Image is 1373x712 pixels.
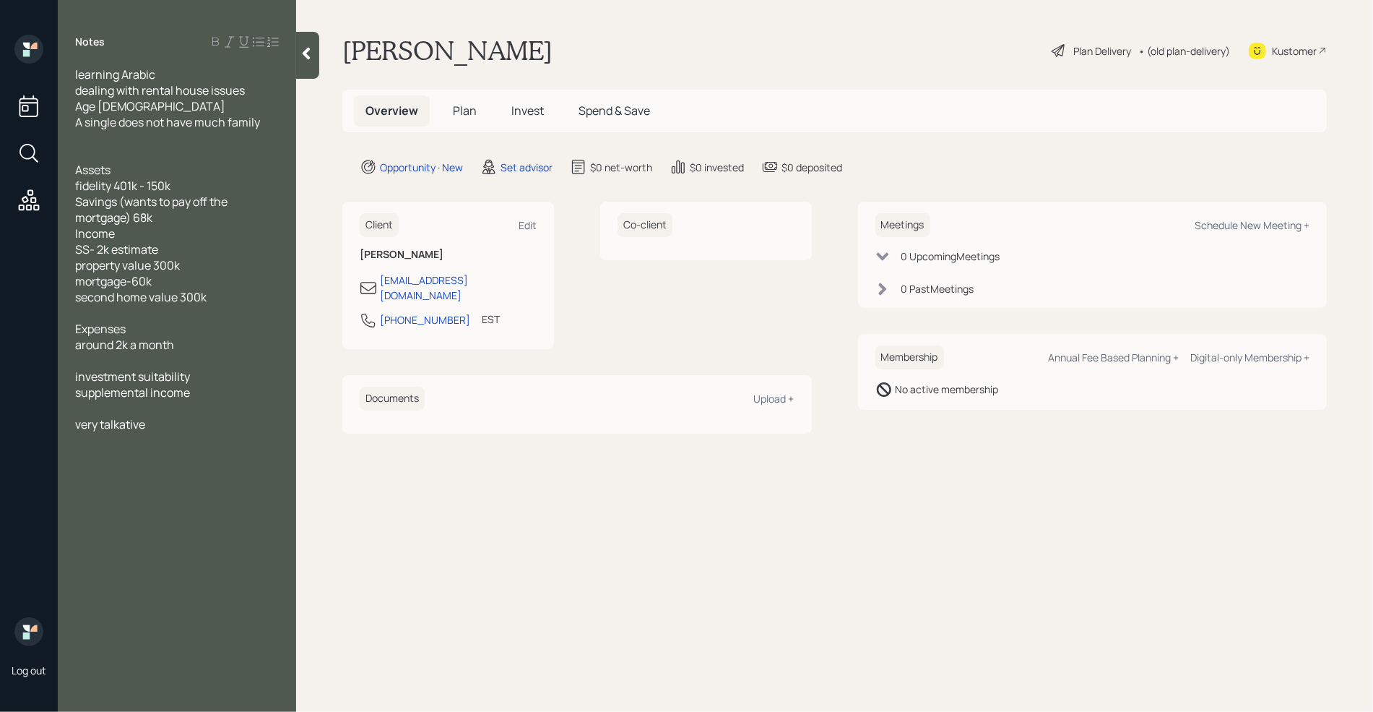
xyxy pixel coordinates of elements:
div: EST [482,312,500,327]
span: second home value 300k [75,289,207,305]
div: [PHONE_NUMBER] [380,312,470,327]
span: Age [DEMOGRAPHIC_DATA] [75,98,225,114]
span: fidelity 401k - 150k [75,178,170,194]
div: [EMAIL_ADDRESS][DOMAIN_NAME] [380,273,537,303]
span: Plan [453,103,477,119]
div: $0 deposited [781,160,842,175]
span: mortgage-60k [75,273,152,289]
span: supplemental income [75,385,190,400]
span: property value 300k [75,257,180,273]
span: Expenses [75,321,126,337]
h6: Meetings [875,213,930,237]
h6: [PERSON_NAME] [360,249,537,261]
h1: [PERSON_NAME] [342,35,553,67]
div: Digital-only Membership + [1190,351,1309,364]
div: $0 net-worth [590,160,652,175]
span: investment suitability [75,369,190,385]
span: very talkative [75,416,145,432]
div: Log out [12,664,46,677]
span: Savings (wants to pay off the mortgage) 68k [75,194,230,226]
div: • (old plan-delivery) [1138,43,1230,59]
img: retirable_logo.png [14,617,43,646]
span: around 2k a month [75,337,174,353]
span: Assets [75,162,111,178]
span: Invest [511,103,544,119]
span: A single does not have much family [75,114,260,130]
div: 0 Upcoming Meeting s [901,249,1000,264]
div: Opportunity · New [380,160,463,175]
span: learning Arabic dealing with rental house issues [75,67,245,98]
div: Upload + [754,392,794,406]
h6: Client [360,213,399,237]
h6: Co-client [618,213,672,237]
h6: Membership [875,346,944,369]
span: Overview [365,103,418,119]
div: Schedule New Meeting + [1195,218,1309,232]
div: $0 invested [690,160,744,175]
div: No active membership [896,382,999,397]
div: Set advisor [501,160,553,175]
span: Income [75,226,115,241]
span: SS- 2k estimate [75,241,158,257]
div: Kustomer [1272,43,1317,59]
label: Notes [75,35,105,49]
div: Plan Delivery [1073,43,1131,59]
span: Spend & Save [579,103,650,119]
h6: Documents [360,387,425,411]
div: 0 Past Meeting s [901,281,974,296]
div: Annual Fee Based Planning + [1048,351,1179,364]
div: Edit [519,218,537,232]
